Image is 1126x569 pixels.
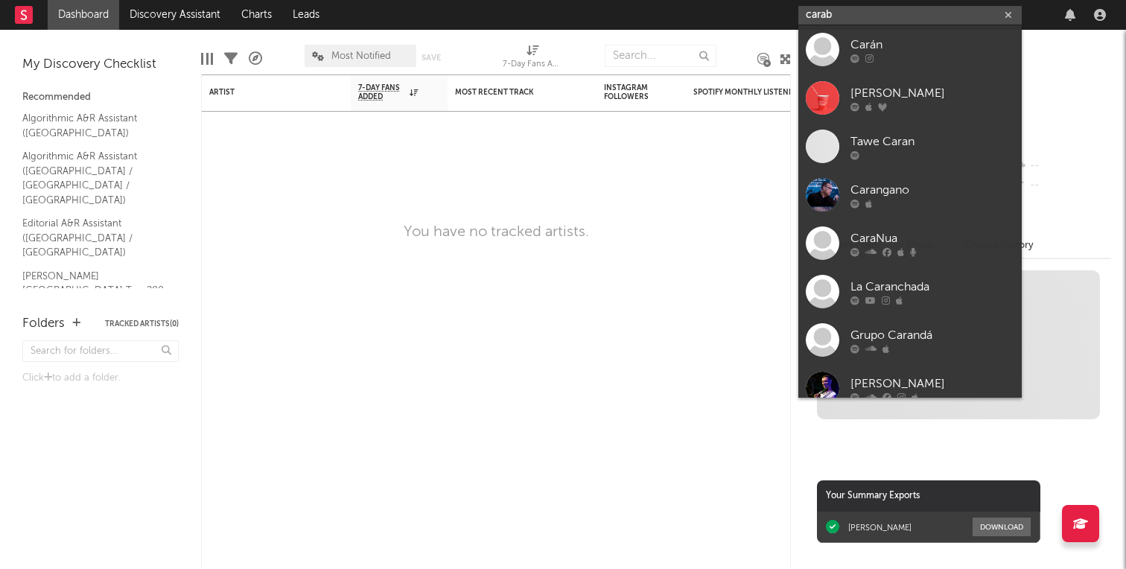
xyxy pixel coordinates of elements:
div: [PERSON_NAME] [850,375,1014,392]
div: CaraNua [850,229,1014,247]
div: Click to add a folder. [22,369,179,387]
button: Save [422,54,441,62]
a: [PERSON_NAME] [798,364,1022,413]
a: Tawe Caran [798,122,1022,171]
div: Your Summary Exports [817,480,1040,512]
div: [PERSON_NAME] [848,522,912,533]
a: [PERSON_NAME] [GEOGRAPHIC_DATA] Top 200 [22,268,164,299]
div: Carangano [850,181,1014,199]
div: My Discovery Checklist [22,56,179,74]
div: [PERSON_NAME] [850,84,1014,102]
div: You have no tracked artists. [404,223,589,241]
div: -- [1012,156,1111,176]
span: Most Notified [331,51,391,61]
div: Most Recent Track [455,88,567,97]
div: -- [1012,176,1111,195]
div: Filters [224,37,238,80]
button: Tracked Artists(0) [105,320,179,328]
div: Carán [850,36,1014,54]
div: A&R Pipeline [249,37,262,80]
div: Grupo Carandá [850,326,1014,344]
div: La Caranchada [850,278,1014,296]
a: Editorial A&R Assistant ([GEOGRAPHIC_DATA] / [GEOGRAPHIC_DATA]) [22,215,164,261]
div: 7-Day Fans Added (7-Day Fans Added) [503,56,562,74]
button: Download [973,518,1031,536]
input: Search for folders... [22,340,179,362]
a: La Caranchada [798,267,1022,316]
a: Carangano [798,171,1022,219]
a: Carán [798,25,1022,74]
div: Folders [22,315,65,333]
a: [PERSON_NAME] [798,74,1022,122]
div: Spotify Monthly Listeners [693,88,805,97]
a: Algorithmic A&R Assistant ([GEOGRAPHIC_DATA] / [GEOGRAPHIC_DATA] / [GEOGRAPHIC_DATA]) [22,148,164,208]
input: Search for artists [798,6,1022,25]
div: Instagram Followers [604,83,656,101]
div: Artist [209,88,321,97]
div: Tawe Caran [850,133,1014,150]
input: Search... [605,45,716,67]
div: 7-Day Fans Added (7-Day Fans Added) [503,37,562,80]
div: Recommended [22,89,179,107]
a: Algorithmic A&R Assistant ([GEOGRAPHIC_DATA]) [22,110,164,141]
div: Edit Columns [201,37,213,80]
a: CaraNua [798,219,1022,267]
a: Grupo Carandá [798,316,1022,364]
span: 7-Day Fans Added [358,83,406,101]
